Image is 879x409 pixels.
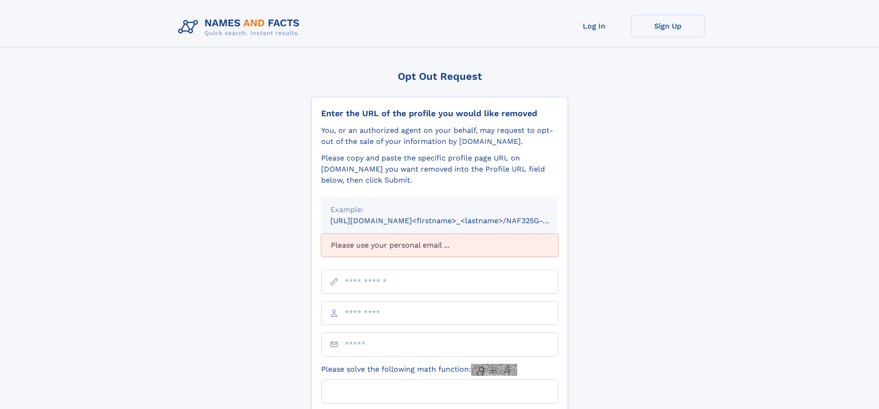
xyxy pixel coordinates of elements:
div: Example: [330,204,549,215]
div: Please use your personal email ... [321,234,558,257]
div: Please copy and paste the specific profile page URL on [DOMAIN_NAME] you want removed into the Pr... [321,153,558,186]
small: [URL][DOMAIN_NAME]<firstname>_<lastname>/NAF325G-xxxxxxxx [330,216,576,225]
a: Log In [557,15,631,37]
div: Opt Out Request [311,71,568,82]
div: You, or an authorized agent on your behalf, may request to opt-out of the sale of your informatio... [321,125,558,147]
img: Logo Names and Facts [174,15,307,40]
label: Please solve the following math function: [321,364,517,376]
div: Enter the URL of the profile you would like removed [321,108,558,119]
a: Sign Up [631,15,705,37]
